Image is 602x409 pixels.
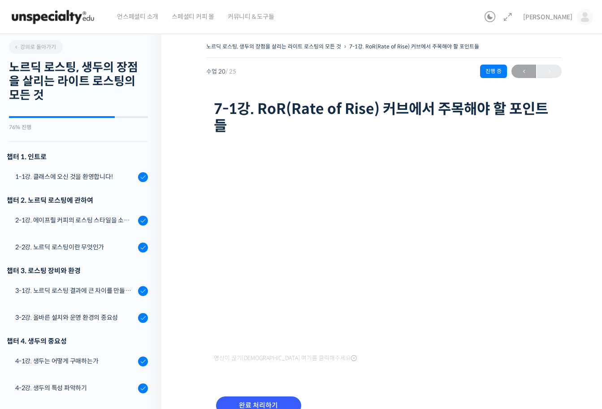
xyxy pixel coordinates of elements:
div: 챕터 2. 노르딕 로스팅에 관하여 [7,194,148,206]
h2: 노르딕 로스팅, 생두의 장점을 살리는 라이트 로스팅의 모든 것 [9,61,148,103]
span: 수업 20 [206,69,236,74]
div: 챕터 4. 생두의 중요성 [7,335,148,347]
a: 노르딕 로스팅, 생두의 장점을 살리는 라이트 로스팅의 모든 것 [206,43,341,50]
span: [PERSON_NAME] [523,13,572,21]
div: 1-1강. 클래스에 오신 것을 환영합니다! [15,172,135,182]
div: 3-2강. 올바른 설치와 운영 환경의 중요성 [15,313,135,322]
div: 2-2강. 노르딕 로스팅이란 무엇인가 [15,242,135,252]
div: 3-1강. 노르딕 로스팅 결과에 큰 차이를 만들어내는 로스팅 머신의 종류와 환경 [15,286,135,296]
a: 7-1강. RoR(Rate of Rise) 커브에서 주목해야 할 포인트들 [349,43,479,50]
div: 4-1강. 생두는 어떻게 구매하는가 [15,356,135,366]
div: 4-2강. 생두의 특성 파악하기 [15,383,135,393]
div: 76% 진행 [9,125,148,130]
div: 2-1강. 에이프릴 커피의 로스팅 스타일을 소개합니다 [15,215,135,225]
h1: 7-1강. RoR(Rate of Rise) 커브에서 주목해야 할 포인트들 [214,100,554,135]
div: 진행 중 [480,65,507,78]
h3: 챕터 1. 인트로 [7,151,148,163]
span: 강의로 돌아가기 [13,44,56,50]
span: ← [511,65,536,78]
span: 영상이 끊기[DEMOGRAPHIC_DATA] 여기를 클릭해주세요 [214,355,357,362]
div: 챕터 3. 로스팅 장비와 환경 [7,265,148,277]
a: ←이전 [511,65,536,78]
span: / 25 [225,68,236,75]
a: 강의로 돌아가기 [9,40,63,54]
